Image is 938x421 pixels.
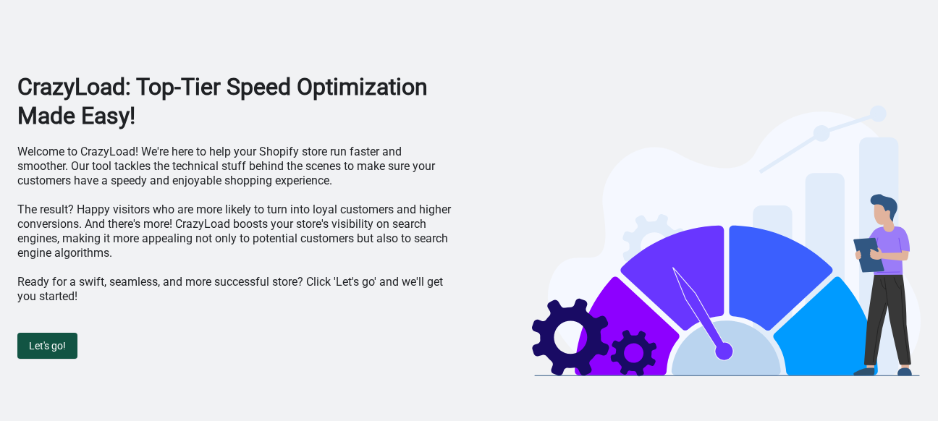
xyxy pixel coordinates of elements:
[17,203,451,260] p: The result? Happy visitors who are more likely to turn into loyal customers and higher conversion...
[17,145,451,188] p: Welcome to CrazyLoad! We're here to help your Shopify store run faster and smoother. Our tool tac...
[17,333,77,359] button: Let's go!
[29,340,66,352] span: Let's go!
[17,72,451,130] h1: CrazyLoad: Top-Tier Speed Optimization Made Easy!
[17,275,451,304] p: Ready for a swift, seamless, and more successful store? Click 'Let's go' and we'll get you started!
[532,101,921,377] img: welcome-illustration-bf6e7d16.svg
